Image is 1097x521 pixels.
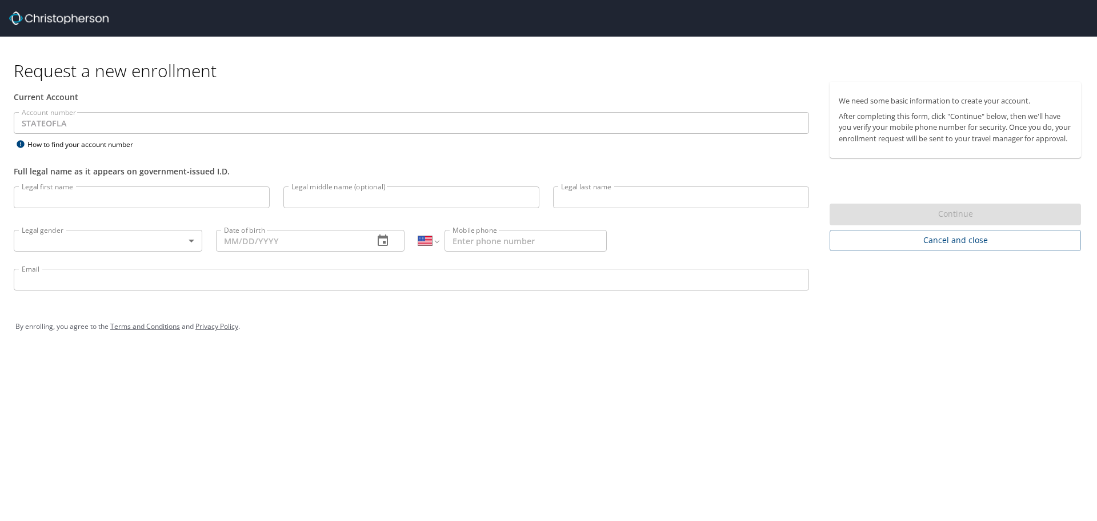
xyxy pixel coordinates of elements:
[15,312,1082,341] div: By enrolling, you agree to the and .
[216,230,365,252] input: MM/DD/YYYY
[14,137,157,152] div: How to find your account number
[839,96,1072,106] p: We need some basic information to create your account.
[195,321,238,331] a: Privacy Policy
[839,111,1072,144] p: After completing this form, click "Continue" below, then we'll have you verify your mobile phone ...
[445,230,607,252] input: Enter phone number
[839,233,1072,248] span: Cancel and close
[14,91,809,103] div: Current Account
[14,230,202,252] div: ​
[830,230,1081,251] button: Cancel and close
[9,11,109,25] img: cbt logo
[14,165,809,177] div: Full legal name as it appears on government-issued I.D.
[14,59,1090,82] h1: Request a new enrollment
[110,321,180,331] a: Terms and Conditions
